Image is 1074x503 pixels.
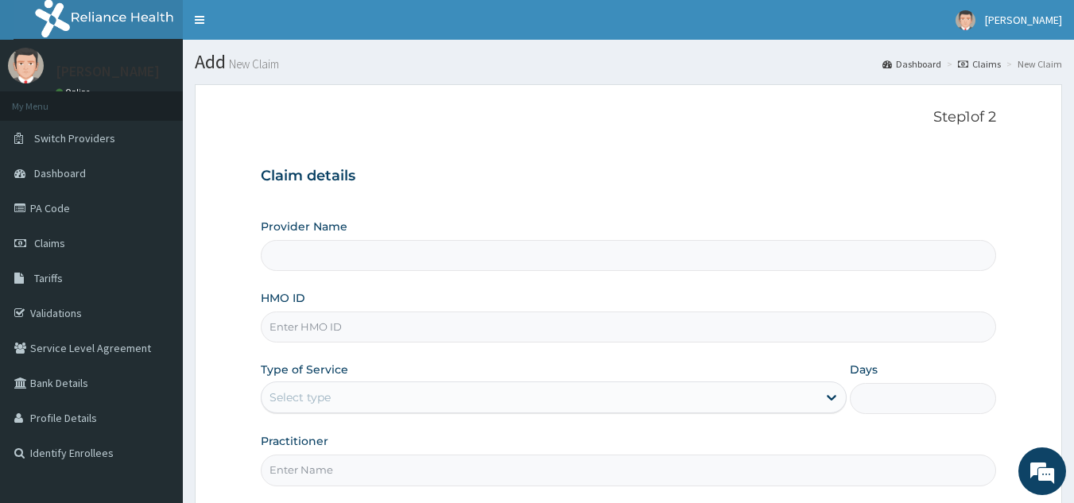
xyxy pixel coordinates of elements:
[195,52,1062,72] h1: Add
[261,362,348,377] label: Type of Service
[850,362,878,377] label: Days
[34,131,115,145] span: Switch Providers
[261,109,997,126] p: Step 1 of 2
[882,57,941,71] a: Dashboard
[56,87,94,98] a: Online
[261,433,328,449] label: Practitioner
[261,168,997,185] h3: Claim details
[985,13,1062,27] span: [PERSON_NAME]
[8,48,44,83] img: User Image
[34,271,63,285] span: Tariffs
[34,236,65,250] span: Claims
[956,10,975,30] img: User Image
[226,58,279,70] small: New Claim
[261,219,347,234] label: Provider Name
[1002,57,1062,71] li: New Claim
[261,311,997,342] input: Enter HMO ID
[261,290,305,306] label: HMO ID
[56,64,160,79] p: [PERSON_NAME]
[34,166,86,180] span: Dashboard
[269,389,331,405] div: Select type
[261,455,997,486] input: Enter Name
[958,57,1001,71] a: Claims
